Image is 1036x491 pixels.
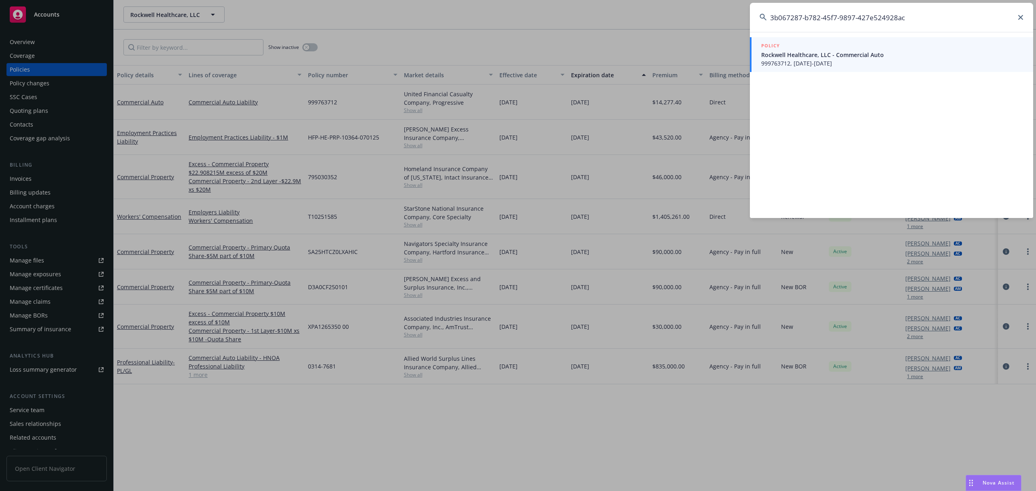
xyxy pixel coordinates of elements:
div: Drag to move [966,475,976,491]
span: 999763712, [DATE]-[DATE] [761,59,1023,68]
a: POLICYRockwell Healthcare, LLC - Commercial Auto999763712, [DATE]-[DATE] [750,37,1033,72]
h5: POLICY [761,42,780,50]
button: Nova Assist [966,475,1021,491]
span: Nova Assist [983,479,1015,486]
span: Rockwell Healthcare, LLC - Commercial Auto [761,51,1023,59]
input: Search... [750,3,1033,32]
